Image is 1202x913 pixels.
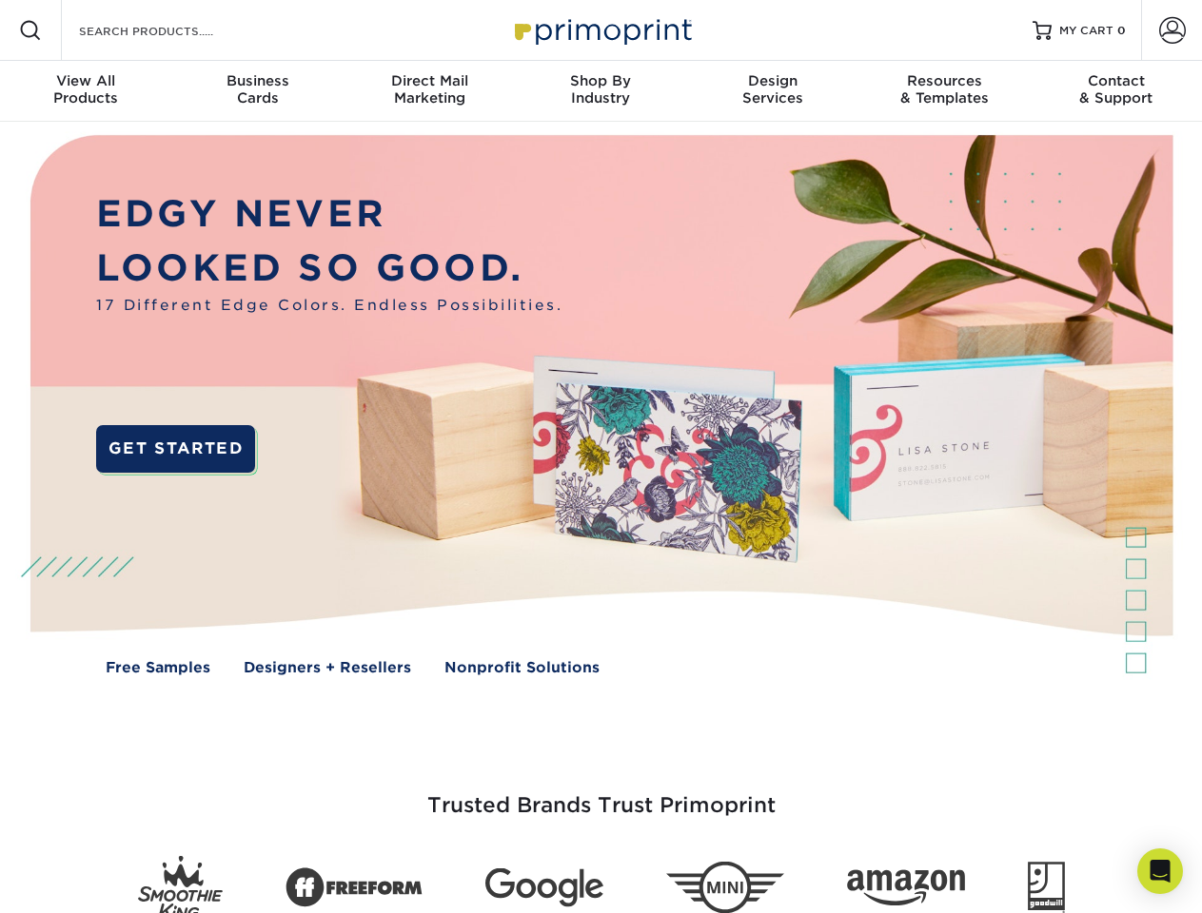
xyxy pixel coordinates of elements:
a: DesignServices [687,61,858,122]
span: 17 Different Edge Colors. Endless Possibilities. [96,295,562,317]
a: GET STARTED [96,425,255,473]
div: Open Intercom Messenger [1137,848,1183,894]
a: Resources& Templates [858,61,1030,122]
div: Industry [515,72,686,107]
a: BusinessCards [171,61,343,122]
iframe: Google Customer Reviews [5,855,162,906]
img: Primoprint [506,10,697,50]
span: Design [687,72,858,89]
a: Nonprofit Solutions [444,657,600,679]
span: Business [171,72,343,89]
a: Designers + Resellers [244,657,411,679]
a: Contact& Support [1031,61,1202,122]
div: Marketing [344,72,515,107]
a: Shop ByIndustry [515,61,686,122]
div: Services [687,72,858,107]
img: Google [485,868,603,907]
div: & Support [1031,72,1202,107]
span: Shop By [515,72,686,89]
div: Cards [171,72,343,107]
div: & Templates [858,72,1030,107]
span: 0 [1117,24,1126,37]
img: Goodwill [1028,862,1065,913]
p: EDGY NEVER [96,187,562,242]
input: SEARCH PRODUCTS..... [77,19,263,42]
span: Direct Mail [344,72,515,89]
a: Free Samples [106,657,210,679]
p: LOOKED SO GOOD. [96,242,562,296]
span: Contact [1031,72,1202,89]
span: Resources [858,72,1030,89]
span: MY CART [1059,23,1113,39]
img: Amazon [847,870,965,906]
a: Direct MailMarketing [344,61,515,122]
h3: Trusted Brands Trust Primoprint [45,748,1158,841]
